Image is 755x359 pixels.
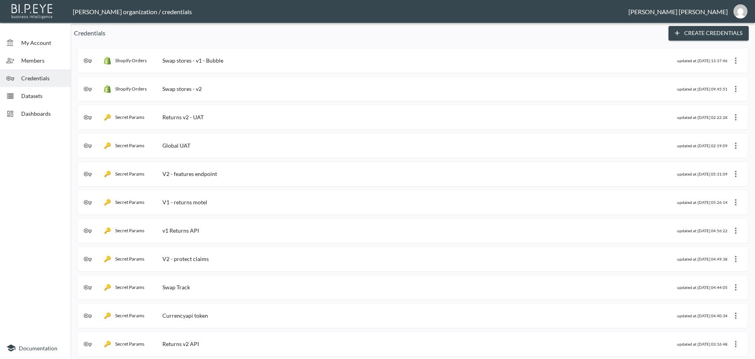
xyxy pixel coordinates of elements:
[677,257,727,261] div: updated at: [DATE] 04:49:38
[677,342,727,346] div: updated at: [DATE] 03:16:48
[677,143,727,148] div: updated at: [DATE] 02:19:09
[677,228,727,233] div: updated at: [DATE] 04:56:22
[677,58,727,63] div: updated at: [DATE] 13:37:46
[677,87,727,91] div: updated at: [DATE] 09:45:51
[10,2,55,20] img: bipeye-logo
[73,8,628,15] div: [PERSON_NAME] organization / credentials
[103,85,111,93] img: shopify orders
[103,227,111,235] img: secret params
[729,83,742,95] button: more
[115,57,147,63] p: Shopify Orders
[21,39,64,47] span: My Account
[115,313,144,318] p: Secret Params
[729,139,742,152] button: more
[729,196,742,209] button: more
[103,340,111,348] img: secret params
[162,255,209,262] div: V2 - protect claims
[729,224,742,237] button: more
[115,341,144,347] p: Secret Params
[74,28,662,38] p: Credentials
[729,338,742,350] button: more
[103,113,111,121] img: secret params
[729,54,742,67] button: more
[728,2,753,21] button: teresa@swap-commerce.com
[729,253,742,265] button: more
[162,142,190,149] div: Global UAT
[677,172,727,176] div: updated at: [DATE] 05:31:09
[162,312,208,319] div: Currencyapi token
[677,285,727,290] div: updated at: [DATE] 04:44:05
[103,57,111,65] img: shopify orders
[21,109,64,118] span: Dashboards
[6,343,64,353] a: Documentation
[115,228,144,233] p: Secret Params
[729,309,742,322] button: more
[162,114,204,120] div: Returns v2 - UAT
[103,198,111,206] img: secret params
[21,92,64,100] span: Datasets
[729,168,742,180] button: more
[115,256,144,262] p: Secret Params
[162,199,207,205] div: V1 - returns motel
[729,111,742,124] button: more
[103,142,111,150] img: secret params
[115,199,144,205] p: Secret Params
[103,312,111,320] img: secret params
[115,142,144,148] p: Secret Params
[103,170,111,178] img: secret params
[628,8,728,15] div: [PERSON_NAME] [PERSON_NAME]
[21,56,64,65] span: Members
[162,340,199,347] div: Returns v2 API
[677,115,727,120] div: updated at: [DATE] 02:22:28
[677,313,727,318] div: updated at: [DATE] 04:40:34
[733,4,748,19] img: 27d37b131bd726aaca263fd58bd1d726
[21,74,64,82] span: Credentials
[162,85,202,92] div: Swap stores - v2
[115,114,144,120] p: Secret Params
[162,284,190,291] div: Swap Track
[668,26,749,41] button: Create Credentials
[677,200,727,205] div: updated at: [DATE] 05:26:14
[729,281,742,294] button: more
[19,345,57,352] span: Documentation
[162,170,217,177] div: V2 - features endpoint
[115,171,144,177] p: Secret Params
[103,255,111,263] img: secret params
[162,227,199,234] div: v1 Returns API
[103,283,111,291] img: secret params
[115,284,144,290] p: Secret Params
[115,86,147,92] p: Shopify Orders
[162,57,223,64] div: Swap stores - v1 - Bubble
